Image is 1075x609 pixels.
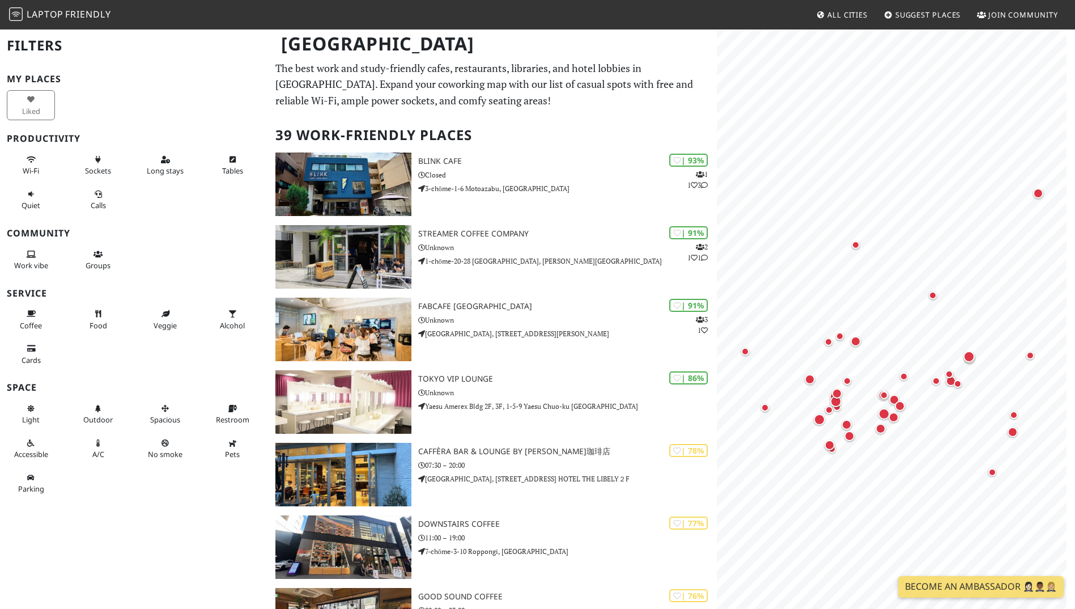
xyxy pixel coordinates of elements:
button: Light [7,399,55,429]
div: Map marker [886,410,901,425]
button: Tables [209,150,257,180]
p: Unknown [418,242,717,253]
p: 1-chōme-20-28 [GEOGRAPHIC_DATA], [PERSON_NAME][GEOGRAPHIC_DATA] [418,256,717,267]
p: 1 1 3 [687,169,708,191]
h2: Filters [7,28,262,63]
a: CAFFÈRA BAR & LOUNGE by 上島珈琲店 | 78% CAFFÈRA BAR & LOUNGE by [PERSON_NAME]珈琲店 07:30 – 20:00 [GEOGR... [269,443,716,506]
p: [GEOGRAPHIC_DATA], [STREET_ADDRESS] HOTEL THE LIBELY２F [418,473,717,484]
span: Join Community [988,10,1058,20]
h1: [GEOGRAPHIC_DATA] [272,28,714,60]
span: Coffee [20,320,42,331]
button: Cards [7,339,55,369]
div: Map marker [840,374,854,388]
span: Long stays [147,166,184,176]
button: Alcohol [209,304,257,335]
div: Map marker [833,329,847,343]
div: Map marker [738,345,752,358]
div: | 78% [669,444,708,457]
div: Map marker [929,374,943,388]
div: Map marker [926,289,940,302]
span: Friendly [65,8,111,20]
div: Map marker [1023,349,1037,362]
div: Map marker [1005,425,1020,439]
button: A/C [74,434,122,464]
h3: FabCafe [GEOGRAPHIC_DATA] [418,302,717,311]
button: Pets [209,434,257,464]
div: | 86% [669,371,708,384]
span: Pet friendly [225,449,240,459]
div: Map marker [897,370,911,383]
button: Food [74,304,122,335]
p: Unknown [418,315,717,325]
h3: My Places [7,74,262,84]
span: Credit cards [22,355,41,365]
img: CAFFÈRA BAR & LOUNGE by 上島珈琲店 [275,443,411,506]
div: Map marker [962,351,977,366]
span: Power sockets [85,166,111,176]
div: Map marker [876,388,891,403]
span: Restroom [216,415,249,425]
span: Quiet [22,200,40,210]
p: Closed [418,170,717,180]
div: Map marker [828,394,844,409]
p: 11:00 – 19:00 [418,532,717,543]
div: Map marker [1007,408,1021,422]
h3: Tokyo VIP Lounge [418,374,717,384]
a: BLINK Cafe | 93% 113 BLINK Cafe Closed 3-chōme-1-6 Motoazabu, [GEOGRAPHIC_DATA] [269,153,716,216]
div: Map marker [961,349,977,365]
p: Unknown [418,387,717,398]
a: All Cities [811,5,872,25]
span: Parking [18,484,44,494]
p: 7-chōme-3-10 Roppongi, [GEOGRAPHIC_DATA] [418,546,717,557]
a: Streamer Coffee Company | 91% 211 Streamer Coffee Company Unknown 1-chōme-20-28 [GEOGRAPHIC_DATA]... [269,225,716,289]
div: Map marker [944,374,958,388]
span: Video/audio calls [91,200,106,210]
button: Restroom [209,399,257,429]
div: Map marker [887,392,902,407]
div: Map marker [822,335,835,349]
button: Calls [74,185,122,215]
button: Parking [7,468,55,498]
h2: 39 Work-Friendly Places [275,118,709,153]
div: Map marker [877,388,891,402]
button: Quiet [7,185,55,215]
img: LaptopFriendly [9,7,23,21]
button: Veggie [141,304,189,335]
span: Smoke free [148,449,182,459]
h3: Productivity [7,133,262,144]
button: Work vibe [7,245,55,275]
div: Map marker [830,386,844,401]
span: Work-friendly tables [222,166,243,176]
div: Map marker [945,373,958,386]
div: | 93% [669,154,708,167]
h3: DOWNSTAIRS COFFEE [418,519,717,529]
div: Map marker [849,238,862,252]
a: Tokyo VIP Lounge | 86% Tokyo VIP Lounge Unknown Yaesu Amerex Bldg 2F, 3F, 1-5-9 Yaesu Chuo-ku [GE... [269,370,716,434]
button: Wi-Fi [7,150,55,180]
div: Map marker [1031,186,1046,201]
p: Yaesu Amerex Bldg 2F, 3F, 1-5-9 Yaesu Chuo-ku [GEOGRAPHIC_DATA] [418,401,717,412]
div: Map marker [942,367,956,381]
div: Map marker [985,466,999,479]
p: 2 1 1 [687,242,708,263]
a: Join Community [972,5,1063,25]
span: All Cities [827,10,868,20]
div: Map marker [830,400,844,414]
a: FabCafe Tokyo | 91% 31 FabCafe [GEOGRAPHIC_DATA] Unknown [GEOGRAPHIC_DATA], [STREET_ADDRESS][PERS... [269,298,716,361]
a: Suggest Places [879,5,966,25]
div: Map marker [951,377,964,391]
button: Spacious [141,399,189,429]
p: 3 1 [696,314,708,336]
div: | 91% [669,299,708,312]
div: Map marker [893,399,907,413]
div: Map marker [822,403,836,417]
div: Map marker [758,401,772,415]
span: Veggie [154,320,177,331]
span: Air conditioned [92,449,104,459]
span: People working [14,260,48,270]
a: LaptopFriendly LaptopFriendly [9,5,111,25]
span: Suggest Places [895,10,961,20]
span: Food [90,320,107,331]
h3: Service [7,288,262,299]
div: Map marker [876,406,892,422]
